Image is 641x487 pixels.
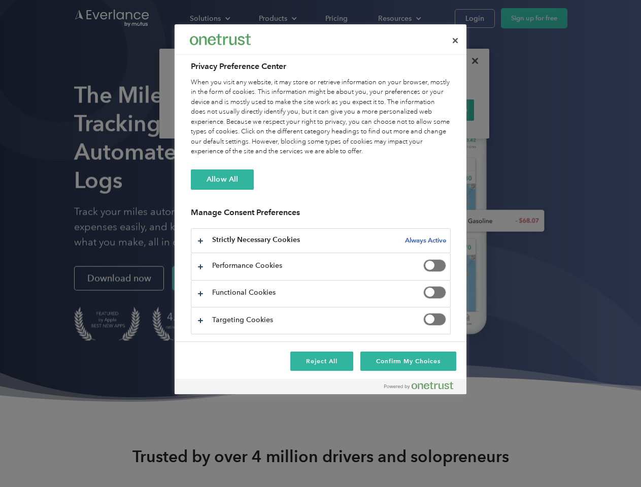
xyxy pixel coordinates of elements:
[290,352,353,371] button: Reject All
[384,381,453,390] img: Powered by OneTrust Opens in a new Tab
[191,78,451,157] div: When you visit any website, it may store or retrieve information on your browser, mostly in the f...
[190,29,251,50] div: Everlance
[360,352,456,371] button: Confirm My Choices
[190,34,251,45] img: Everlance
[191,60,451,73] h2: Privacy Preference Center
[191,207,451,223] h3: Manage Consent Preferences
[384,381,461,394] a: Powered by OneTrust Opens in a new Tab
[444,29,466,52] button: Close
[175,24,466,394] div: Preference center
[191,169,254,190] button: Allow All
[175,24,466,394] div: Privacy Preference Center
